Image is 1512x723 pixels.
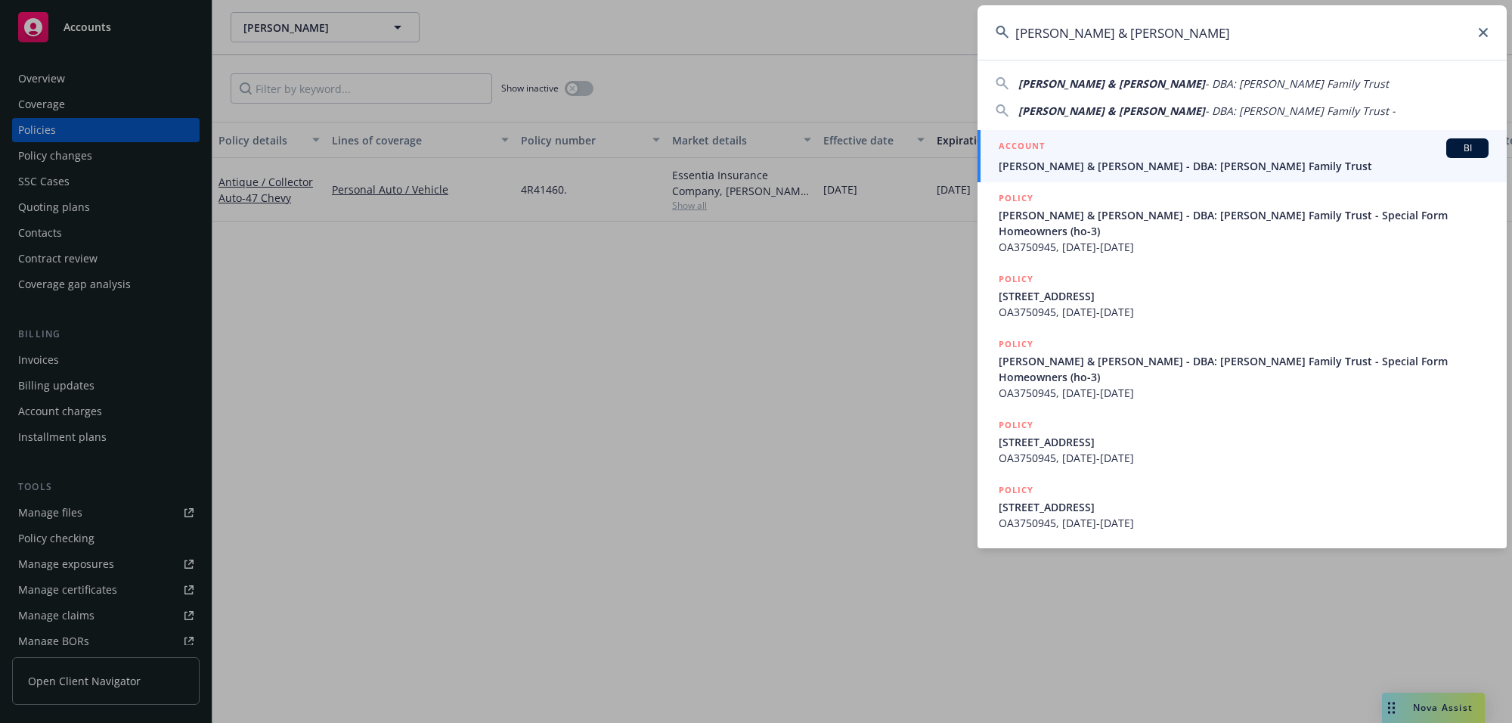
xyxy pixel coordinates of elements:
h5: POLICY [999,191,1033,206]
span: OA3750945, [DATE]-[DATE] [999,515,1489,531]
h5: POLICY [999,417,1033,433]
span: OA3750945, [DATE]-[DATE] [999,385,1489,401]
span: [STREET_ADDRESS] [999,434,1489,450]
span: OA3750945, [DATE]-[DATE] [999,239,1489,255]
h5: ACCOUNT [999,138,1045,157]
a: ACCOUNTBI[PERSON_NAME] & [PERSON_NAME] - DBA: [PERSON_NAME] Family Trust [978,130,1507,182]
span: [PERSON_NAME] & [PERSON_NAME] - DBA: [PERSON_NAME] Family Trust [999,158,1489,174]
span: - DBA: [PERSON_NAME] Family Trust [1205,76,1389,91]
span: [STREET_ADDRESS] [999,288,1489,304]
h5: POLICY [999,337,1033,352]
input: Search... [978,5,1507,60]
span: [PERSON_NAME] & [PERSON_NAME] [1018,104,1205,118]
a: POLICY[PERSON_NAME] & [PERSON_NAME] - DBA: [PERSON_NAME] Family Trust - Special Form Homeowners (... [978,328,1507,409]
a: POLICY[STREET_ADDRESS]OA3750945, [DATE]-[DATE] [978,474,1507,539]
span: BI [1452,141,1483,155]
span: OA3750945, [DATE]-[DATE] [999,304,1489,320]
span: [PERSON_NAME] & [PERSON_NAME] - DBA: [PERSON_NAME] Family Trust - Special Form Homeowners (ho-3) [999,353,1489,385]
span: [PERSON_NAME] & [PERSON_NAME] [1018,76,1205,91]
span: - DBA: [PERSON_NAME] Family Trust - [1205,104,1396,118]
span: [STREET_ADDRESS] [999,499,1489,515]
a: POLICY[PERSON_NAME] & [PERSON_NAME] - DBA: [PERSON_NAME] Family Trust - Special Form Homeowners (... [978,182,1507,263]
span: OA3750945, [DATE]-[DATE] [999,450,1489,466]
h5: POLICY [999,483,1033,498]
a: POLICY[STREET_ADDRESS]OA3750945, [DATE]-[DATE] [978,409,1507,474]
span: [PERSON_NAME] & [PERSON_NAME] - DBA: [PERSON_NAME] Family Trust - Special Form Homeowners (ho-3) [999,207,1489,239]
h5: POLICY [999,272,1033,287]
a: POLICY[STREET_ADDRESS]OA3750945, [DATE]-[DATE] [978,263,1507,328]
